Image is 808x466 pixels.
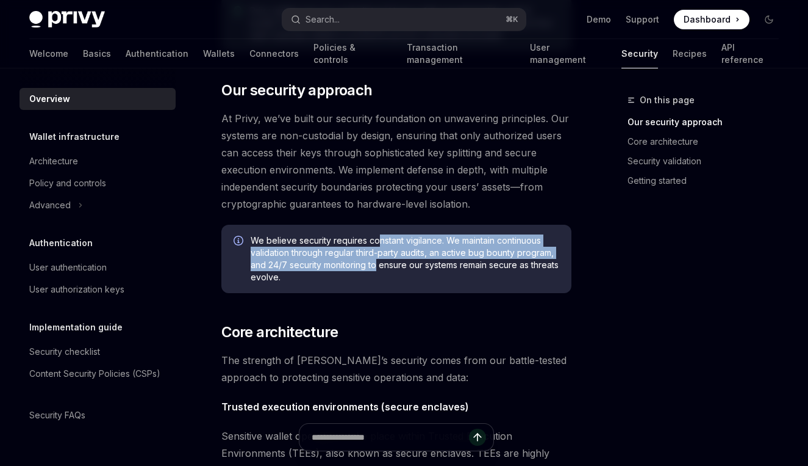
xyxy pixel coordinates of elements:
[221,81,372,100] span: Our security approach
[721,39,779,68] a: API reference
[29,11,105,28] img: dark logo
[29,282,124,297] div: User authorization keys
[20,257,176,279] a: User authentication
[221,352,571,386] span: The strength of [PERSON_NAME]’s security comes from our battle-tested approach to protecting sens...
[674,10,749,29] a: Dashboard
[282,9,526,31] button: Search...⌘K
[249,39,299,68] a: Connectors
[506,15,518,24] span: ⌘ K
[29,39,68,68] a: Welcome
[469,429,486,446] button: Send message
[20,279,176,300] a: User authorization keys
[221,110,571,213] span: At Privy, we’ve built our security foundation on unwavering principles. Our systems are non-custo...
[20,363,176,385] a: Content Security Policies (CSPs)
[306,12,340,27] div: Search...
[313,39,392,68] a: Policies & controls
[759,10,779,29] button: Toggle dark mode
[29,320,123,335] h5: Implementation guide
[126,39,188,68] a: Authentication
[29,154,78,169] div: Architecture
[29,129,120,144] h5: Wallet infrastructure
[29,198,71,213] div: Advanced
[29,92,70,106] div: Overview
[29,344,100,359] div: Security checklist
[640,93,695,107] span: On this page
[29,408,85,423] div: Security FAQs
[587,13,611,26] a: Demo
[626,13,659,26] a: Support
[20,341,176,363] a: Security checklist
[673,39,707,68] a: Recipes
[684,13,731,26] span: Dashboard
[29,366,160,381] div: Content Security Policies (CSPs)
[221,322,338,342] span: Core architecture
[221,401,469,413] strong: Trusted execution environments (secure enclaves)
[627,171,788,191] a: Getting started
[627,151,788,171] a: Security validation
[530,39,607,68] a: User management
[203,39,235,68] a: Wallets
[627,132,788,151] a: Core architecture
[29,236,93,250] h5: Authentication
[20,88,176,110] a: Overview
[627,112,788,132] a: Our security approach
[20,404,176,426] a: Security FAQs
[20,150,176,172] a: Architecture
[407,39,515,68] a: Transaction management
[29,176,106,191] div: Policy and controls
[83,39,111,68] a: Basics
[251,235,559,283] span: We believe security requires constant vigilance. We maintain continuous validation through regula...
[29,260,107,275] div: User authentication
[20,172,176,194] a: Policy and controls
[621,39,658,68] a: Security
[234,236,246,248] svg: Info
